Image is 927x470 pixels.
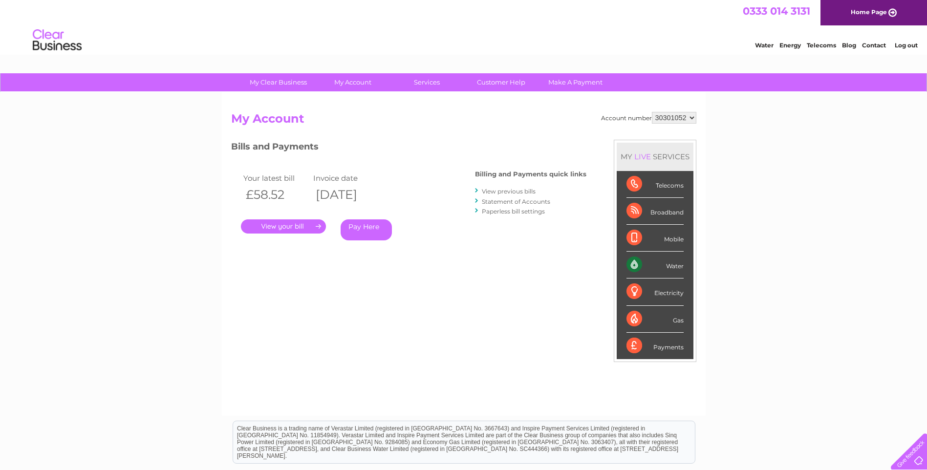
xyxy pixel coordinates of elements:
[626,198,684,225] div: Broadband
[32,25,82,55] img: logo.png
[601,112,696,124] div: Account number
[626,278,684,305] div: Electricity
[862,42,886,49] a: Contact
[312,73,393,91] a: My Account
[241,171,311,185] td: Your latest bill
[895,42,918,49] a: Log out
[482,208,545,215] a: Paperless bill settings
[626,333,684,359] div: Payments
[626,171,684,198] div: Telecoms
[241,185,311,205] th: £58.52
[482,198,550,205] a: Statement of Accounts
[617,143,693,171] div: MY SERVICES
[482,188,536,195] a: View previous bills
[535,73,616,91] a: Make A Payment
[231,112,696,130] h2: My Account
[743,5,810,17] a: 0333 014 3131
[238,73,319,91] a: My Clear Business
[241,219,326,234] a: .
[626,225,684,252] div: Mobile
[311,185,381,205] th: [DATE]
[341,219,392,240] a: Pay Here
[233,5,695,47] div: Clear Business is a trading name of Verastar Limited (registered in [GEOGRAPHIC_DATA] No. 3667643...
[779,42,801,49] a: Energy
[231,140,586,157] h3: Bills and Payments
[387,73,467,91] a: Services
[626,306,684,333] div: Gas
[632,152,653,161] div: LIVE
[755,42,774,49] a: Water
[842,42,856,49] a: Blog
[626,252,684,278] div: Water
[475,171,586,178] h4: Billing and Payments quick links
[311,171,381,185] td: Invoice date
[461,73,541,91] a: Customer Help
[807,42,836,49] a: Telecoms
